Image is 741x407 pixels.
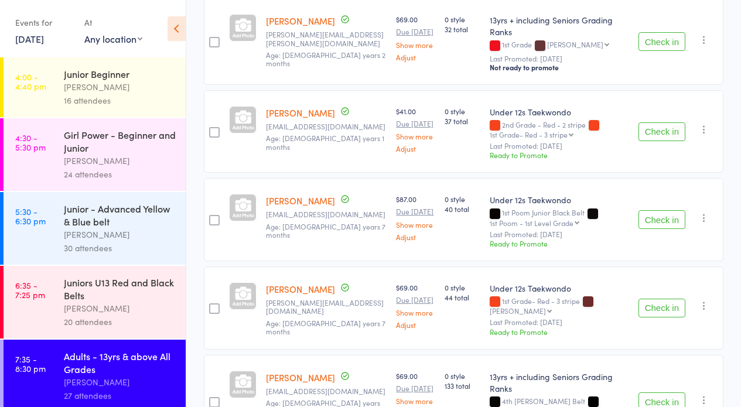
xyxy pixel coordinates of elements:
div: 2nd Grade - Red - 2 stripe [490,121,629,138]
a: Show more [396,221,435,228]
a: 4:00 -4:40 pmJunior Beginner[PERSON_NAME]16 attendees [4,57,186,117]
span: 0 style [445,14,480,24]
div: [PERSON_NAME] [547,40,603,48]
a: [PERSON_NAME] [266,283,335,295]
small: pattykpoon@gmail.com [266,210,387,218]
div: Juniors U13 Red and Black Belts [64,276,176,302]
div: Not ready to promote [490,63,629,72]
a: 6:35 -7:25 pmJuniors U13 Red and Black Belts[PERSON_NAME]20 attendees [4,266,186,338]
div: [PERSON_NAME] [64,80,176,94]
div: Junior Beginner [64,67,176,80]
a: Adjust [396,233,435,241]
span: Age: [DEMOGRAPHIC_DATA] years 7 months [266,318,385,336]
div: 13yrs + including Seniors Grading Ranks [490,14,629,37]
button: Check in [638,210,685,229]
small: Due [DATE] [396,384,435,392]
div: Girl Power - Beginner and Junior [64,128,176,154]
div: $87.00 [396,194,435,240]
small: Last Promoted: [DATE] [490,54,629,63]
div: 27 attendees [64,389,176,402]
small: rossrizzo101@gmail.com [266,387,387,395]
a: Show more [396,397,435,405]
div: 1st Grade- Red - 3 stripe [490,131,568,138]
small: Trudy.heaphy@gmail.com [266,30,387,47]
a: [DATE] [15,32,44,45]
a: [PERSON_NAME] [266,107,335,119]
a: Adjust [396,321,435,329]
span: Age: [DEMOGRAPHIC_DATA] years 7 months [266,221,385,240]
time: 5:30 - 6:30 pm [15,207,46,225]
a: Show more [396,132,435,140]
small: Due [DATE] [396,296,435,304]
div: Ready to Promote [490,327,629,337]
div: [PERSON_NAME] [490,307,546,314]
a: [PERSON_NAME] [266,371,335,384]
span: Age: [DEMOGRAPHIC_DATA] years 2 months [266,50,385,68]
div: [PERSON_NAME] [64,302,176,315]
small: Last Promoted: [DATE] [490,318,629,326]
div: 16 attendees [64,94,176,107]
div: Any location [84,32,142,45]
div: $69.00 [396,282,435,329]
span: 0 style [445,282,480,292]
small: Due [DATE] [396,28,435,36]
div: 30 attendees [64,241,176,255]
a: Show more [396,309,435,316]
a: [PERSON_NAME] [266,15,335,27]
a: [PERSON_NAME] [266,194,335,207]
div: 1st Grade- Red - 3 stripe [490,297,629,314]
span: 32 total [445,24,480,34]
button: Check in [638,122,685,141]
a: Adjust [396,53,435,61]
div: 20 attendees [64,315,176,329]
span: 40 total [445,204,480,214]
small: kelliey_01@hotmail.com [266,122,387,131]
div: Events for [15,13,73,32]
span: Age: [DEMOGRAPHIC_DATA] years 1 months [266,133,384,151]
div: Under 12s Taekwondo [490,106,629,118]
small: Due [DATE] [396,119,435,128]
span: 133 total [445,381,480,391]
div: At [84,13,142,32]
div: Adults - 13yrs & above All Grades [64,350,176,375]
div: 24 attendees [64,167,176,181]
div: Junior - Advanced Yellow & Blue belt [64,202,176,228]
div: 1st Poom - 1st Level Grade [490,219,573,227]
div: 1st Grade [490,40,629,50]
small: Last Promoted: [DATE] [490,230,629,238]
span: 0 style [445,106,480,116]
div: Under 12s Taekwondo [490,194,629,206]
small: Last Promoted: [DATE] [490,142,629,150]
span: 0 style [445,371,480,381]
small: Kelly_pat@outlook.com [266,299,387,316]
div: Ready to Promote [490,238,629,248]
button: Check in [638,32,685,51]
div: Under 12s Taekwondo [490,282,629,294]
button: Check in [638,299,685,317]
div: [PERSON_NAME] [64,228,176,241]
div: $41.00 [396,106,435,152]
span: 44 total [445,292,480,302]
div: 13yrs + including Seniors Grading Ranks [490,371,629,394]
div: 1st Poom Junior Black Belt [490,208,629,226]
time: 4:00 - 4:40 pm [15,72,46,91]
time: 7:35 - 8:30 pm [15,354,46,373]
span: 0 style [445,194,480,204]
div: [PERSON_NAME] [64,154,176,167]
time: 6:35 - 7:25 pm [15,281,45,299]
a: 4:30 -5:30 pmGirl Power - Beginner and Junior[PERSON_NAME]24 attendees [4,118,186,191]
div: Ready to Promote [490,150,629,160]
small: Due [DATE] [396,207,435,216]
div: [PERSON_NAME] [64,375,176,389]
a: Show more [396,41,435,49]
a: 5:30 -6:30 pmJunior - Advanced Yellow & Blue belt[PERSON_NAME]30 attendees [4,192,186,265]
div: $69.00 [396,14,435,60]
time: 4:30 - 5:30 pm [15,133,46,152]
span: 37 total [445,116,480,126]
a: Adjust [396,145,435,152]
